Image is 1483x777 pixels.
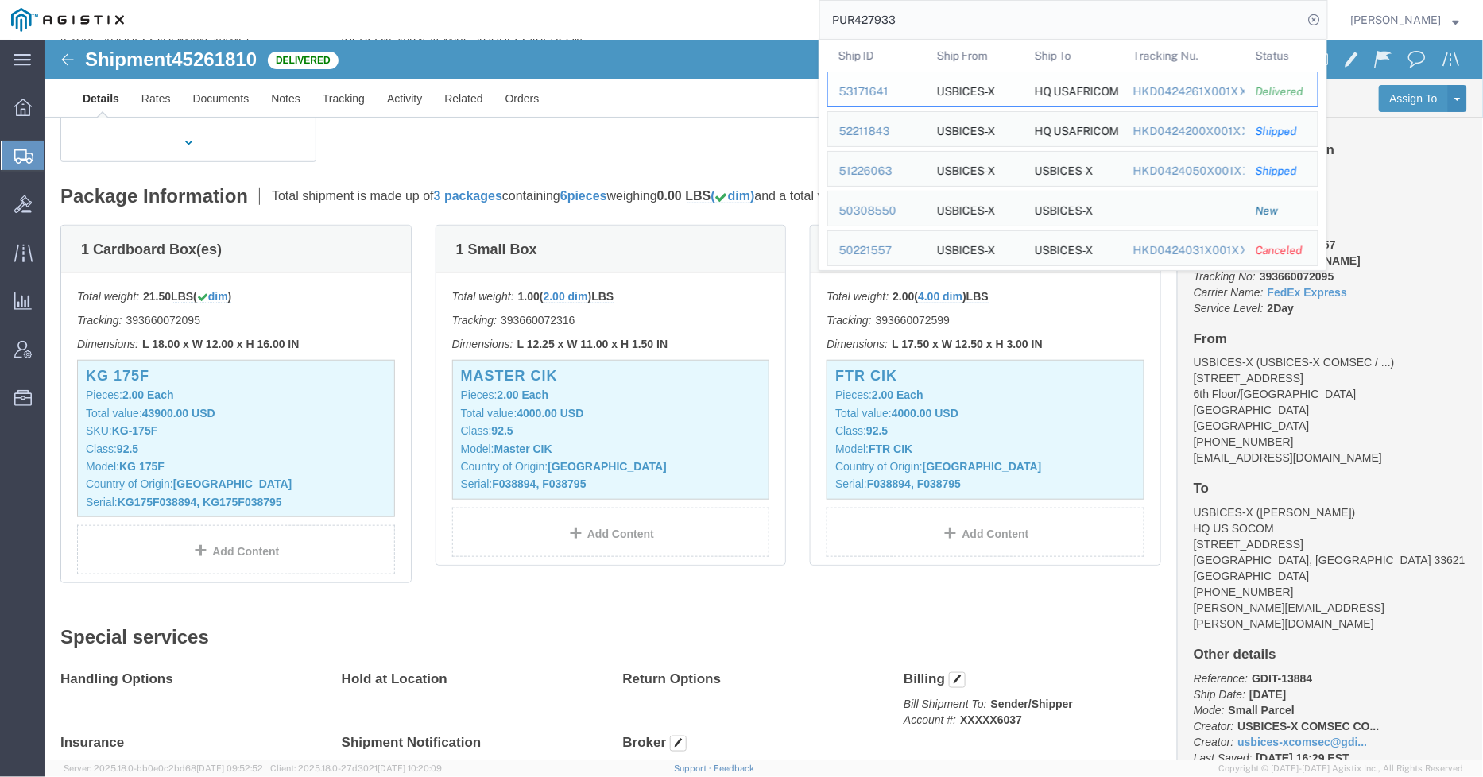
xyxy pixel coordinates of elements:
img: logo [11,8,124,32]
div: Canceled [1256,242,1307,259]
div: 50221557 [839,242,915,259]
div: HKD0424050X001XXX [1133,163,1234,180]
input: Search for shipment number, reference number [820,1,1303,39]
div: 52211843 [839,123,915,140]
div: USBICES-X [937,191,996,226]
div: Shipped [1256,123,1307,140]
th: Tracking Nu. [1122,40,1245,72]
span: Server: 2025.18.0-bb0e0c2bd68 [64,763,263,773]
span: [DATE] 09:52:52 [196,763,263,773]
div: USBICES-X [937,231,996,265]
div: USBICES-X [1035,231,1094,265]
a: Feedback [714,763,754,773]
th: Ship To [1024,40,1122,72]
div: Shipped [1256,163,1307,180]
div: HQ USAFRICOM [1035,72,1111,106]
div: HKD0424031X001XXX [1133,242,1234,259]
div: USBICES-X [937,112,996,146]
div: HKD0424200X001XXX [1133,123,1234,140]
button: [PERSON_NAME] [1350,10,1461,29]
span: Copyright © [DATE]-[DATE] Agistix Inc., All Rights Reserved [1219,762,1464,775]
div: USBICES-X [937,72,996,106]
div: USBICES-X [1035,191,1094,226]
div: HQ USAFRICOM [1035,112,1111,146]
table: Search Results [827,40,1326,270]
span: Client: 2025.18.0-27d3021 [270,763,442,773]
th: Ship From [926,40,1024,72]
div: 51226063 [839,163,915,180]
th: Ship ID [827,40,926,72]
iframe: FS Legacy Container [45,40,1483,760]
div: USBICES-X [937,152,996,186]
div: HKD0424261X001XXX [1133,83,1234,100]
th: Status [1245,40,1318,72]
a: Support [674,763,714,773]
div: New [1256,203,1307,219]
span: [DATE] 10:20:09 [378,763,442,773]
div: 50308550 [839,203,915,219]
div: USBICES-X [1035,152,1094,186]
span: Andrew Wacyra [1351,11,1442,29]
div: Delivered [1256,83,1307,100]
div: 53171641 [839,83,915,100]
